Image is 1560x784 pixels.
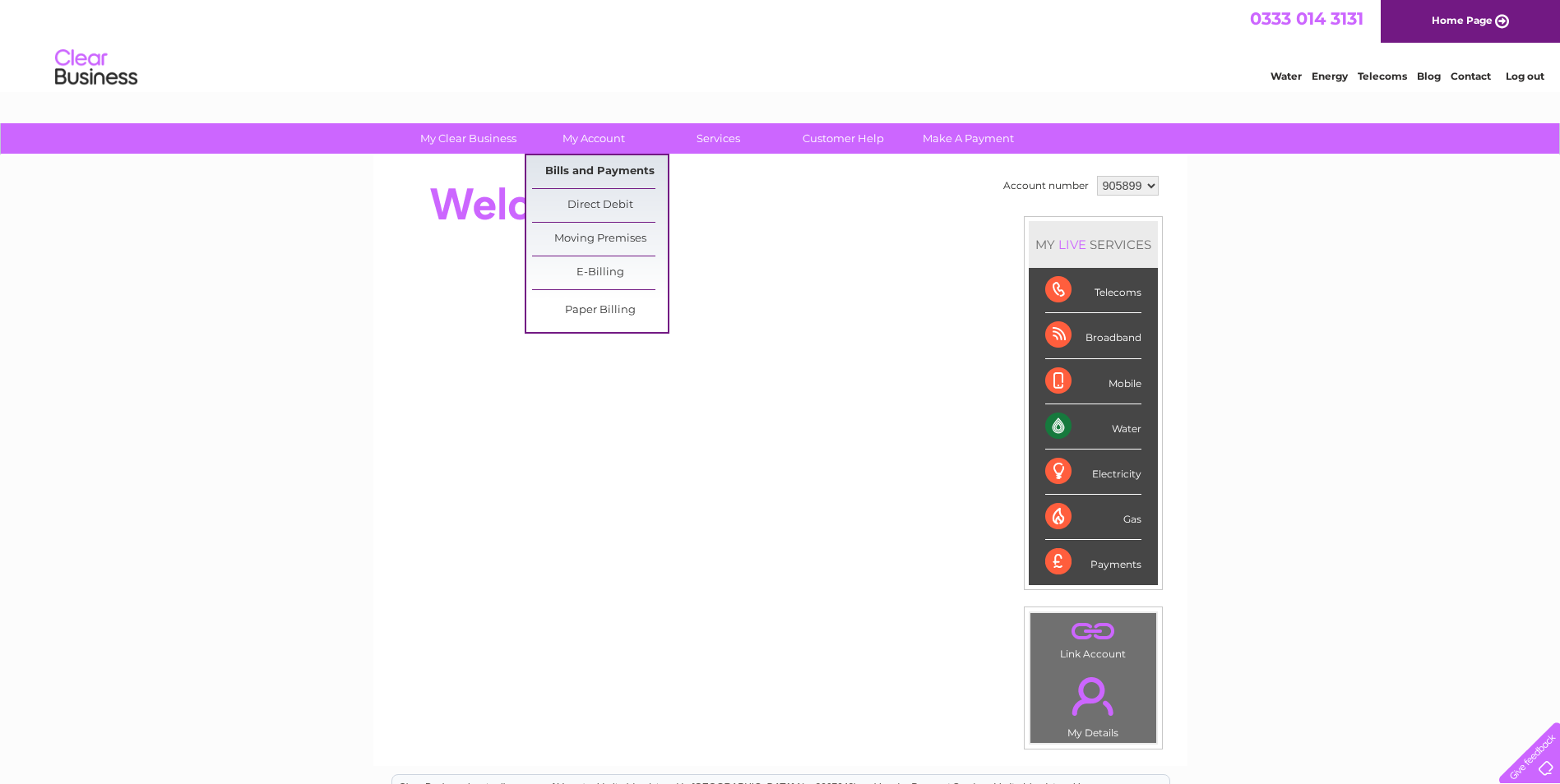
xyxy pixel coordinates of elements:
[532,189,668,222] a: Direct Debit
[1045,540,1141,584] div: Payments
[1271,70,1302,82] a: Water
[999,172,1093,200] td: Account number
[1417,70,1441,82] a: Blog
[400,123,536,154] a: My Clear Business
[1055,237,1090,252] div: LIVE
[1029,221,1158,268] div: MY SERVICES
[525,123,661,154] a: My Account
[1045,450,1141,495] div: Electricity
[1045,313,1141,358] div: Broadband
[532,294,668,327] a: Paper Billing
[1030,663,1157,744] td: My Details
[1045,404,1141,450] div: Water
[1045,268,1141,313] div: Telecoms
[1358,70,1407,82] a: Telecoms
[1451,70,1491,82] a: Contact
[532,155,668,188] a: Bills and Payments
[532,223,668,256] a: Moving Premises
[900,123,1036,154] a: Make A Payment
[392,9,1169,80] div: Clear Business is a trading name of Verastar Limited (registered in [GEOGRAPHIC_DATA] No. 3667643...
[1506,70,1544,82] a: Log out
[1250,8,1363,29] a: 0333 014 3131
[1030,612,1157,664] td: Link Account
[532,256,668,289] a: E-Billing
[1035,667,1152,725] a: .
[1312,70,1348,82] a: Energy
[1035,617,1152,646] a: .
[775,123,911,154] a: Customer Help
[1045,495,1141,540] div: Gas
[54,43,138,93] img: logo.png
[650,123,786,154] a: Services
[1045,359,1141,404] div: Mobile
